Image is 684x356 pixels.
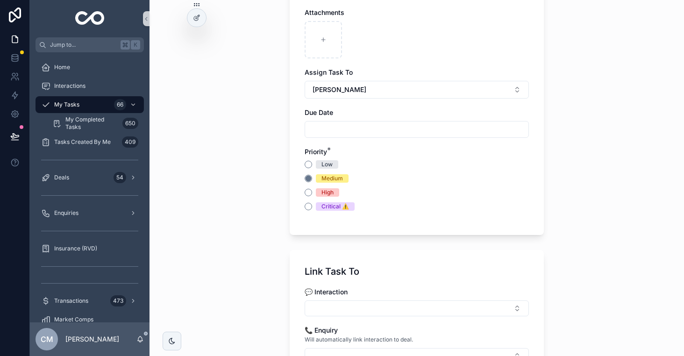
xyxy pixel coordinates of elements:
[305,300,529,316] button: Select Button
[321,202,349,211] div: Critical ⚠️️
[305,148,327,156] span: Priority
[30,52,150,322] div: scrollable content
[305,326,338,334] span: 📞 Enquiry
[65,116,119,131] span: My Completed Tasks
[36,134,144,150] a: Tasks Created By Me409
[36,37,144,52] button: Jump to...K
[36,240,144,257] a: Insurance (RVD)
[75,11,105,26] img: App logo
[313,85,366,94] span: [PERSON_NAME]
[305,81,529,99] button: Select Button
[41,334,53,345] span: CM
[54,82,85,90] span: Interactions
[321,188,334,197] div: High
[54,101,79,108] span: My Tasks
[305,8,344,16] span: Attachments
[305,336,413,343] span: Will automatically link interaction to deal.
[110,295,126,306] div: 473
[305,288,348,296] span: 💬 Interaction
[36,96,144,113] a: My Tasks66
[54,209,78,217] span: Enquiries
[54,138,111,146] span: Tasks Created By Me
[65,335,119,344] p: [PERSON_NAME]
[36,205,144,221] a: Enquiries
[122,136,138,148] div: 409
[114,99,126,110] div: 66
[114,172,126,183] div: 54
[36,292,144,309] a: Transactions473
[36,59,144,76] a: Home
[305,108,333,116] span: Due Date
[36,311,144,328] a: Market Comps
[54,297,88,305] span: Transactions
[305,68,353,76] span: Assign Task To
[54,245,97,252] span: Insurance (RVD)
[36,78,144,94] a: Interactions
[132,41,139,49] span: K
[305,265,359,278] h1: Link Task To
[36,169,144,186] a: Deals54
[50,41,117,49] span: Jump to...
[321,160,333,169] div: Low
[47,115,144,132] a: My Completed Tasks650
[122,118,138,129] div: 650
[54,174,69,181] span: Deals
[321,174,343,183] div: Medium
[54,316,93,323] span: Market Comps
[54,64,70,71] span: Home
